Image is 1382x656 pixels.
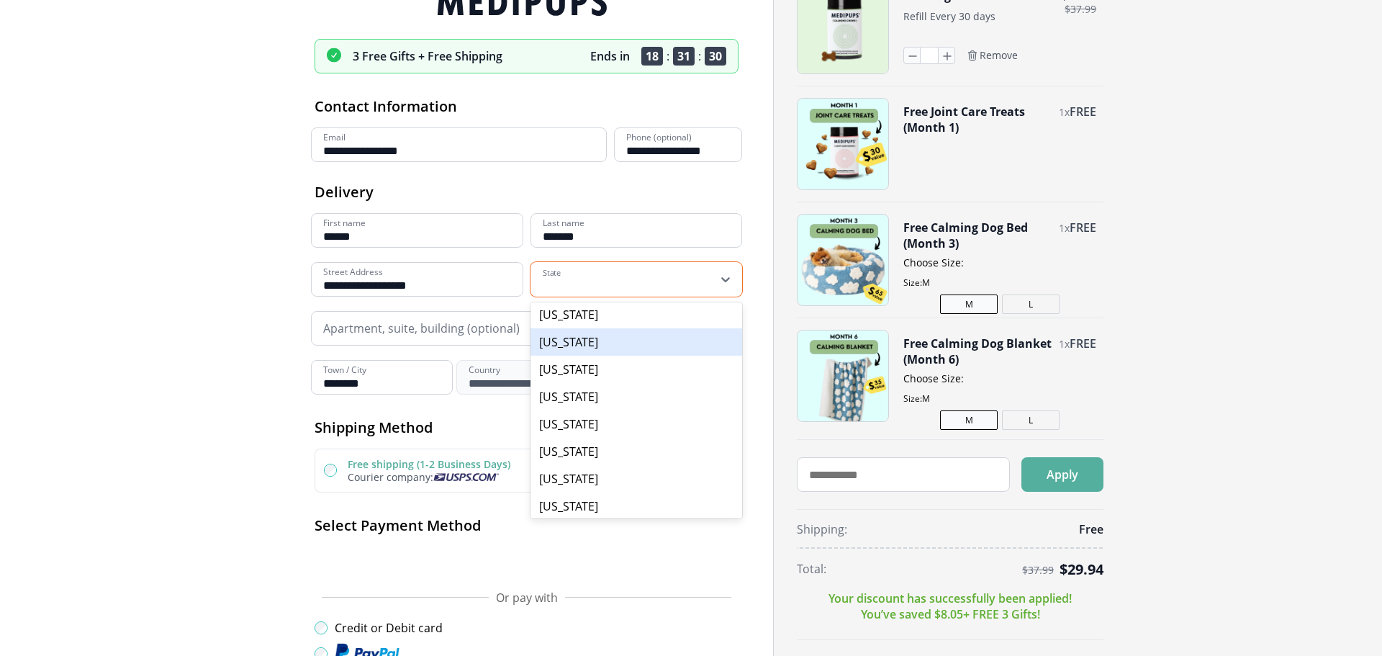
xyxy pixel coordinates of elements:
button: L [1002,410,1060,430]
span: $ 37.99 [1022,565,1054,576]
span: Choose Size: [903,372,1096,385]
span: Total: [797,561,826,577]
div: [US_STATE] [530,438,743,465]
button: Remove [967,49,1018,62]
span: $ 37.99 [1065,4,1096,15]
span: : [667,48,669,64]
span: 1 x [1059,105,1070,119]
img: Free Calming Dog Bed (Month 3) [798,215,888,305]
button: Apply [1021,457,1103,492]
span: Courier company: [348,470,433,484]
button: M [940,410,998,430]
span: Size: M [903,392,1096,405]
span: FREE [1070,220,1096,235]
button: Free Joint Care Treats (Month 1) [903,104,1052,135]
button: M [940,295,998,314]
span: Refill Every 30 days [903,9,995,23]
span: FREE [1070,336,1096,351]
label: Credit or Debit card [335,620,443,636]
p: 3 Free Gifts + Free Shipping [353,48,502,64]
span: Shipping: [797,521,847,537]
span: $ 29.94 [1060,560,1103,579]
span: 31 [673,47,695,66]
span: 1 x [1059,337,1070,351]
img: Free Calming Dog Blanket (Month 6) [798,331,888,421]
div: [US_STATE] [530,383,743,410]
span: 1 x [1059,221,1070,235]
p: Ends in [590,48,630,64]
div: [US_STATE] [530,465,743,493]
button: Free Calming Dog Bed (Month 3) [903,220,1052,251]
img: Usps courier company [433,473,499,481]
img: Free Joint Care Treats (Month 1) [798,99,888,189]
div: [US_STATE] [530,301,743,328]
h2: Select Payment Method [315,516,739,535]
span: 18 [641,47,663,66]
iframe: Secure payment button frame [315,547,739,575]
span: Delivery [315,182,374,202]
span: Size: M [903,277,1096,289]
button: L [1002,295,1060,314]
span: Or pay with [496,590,558,606]
h2: Shipping Method [315,418,739,437]
p: Your discount has successfully been applied! You’ve saved $ 8.05 + FREE 3 Gifts! [828,590,1072,622]
span: 30 [705,47,726,66]
div: [US_STATE] [530,356,743,383]
div: [US_STATE] [530,328,743,356]
div: [US_STATE] [530,410,743,438]
span: Free [1079,521,1103,537]
span: FREE [1070,104,1096,120]
div: [US_STATE] [530,493,743,520]
span: Choose Size: [903,256,1096,269]
span: Contact Information [315,96,457,116]
span: Remove [980,49,1018,62]
label: Free shipping (1-2 Business Days) [348,457,510,471]
button: Free Calming Dog Blanket (Month 6) [903,336,1052,367]
span: : [698,48,701,64]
